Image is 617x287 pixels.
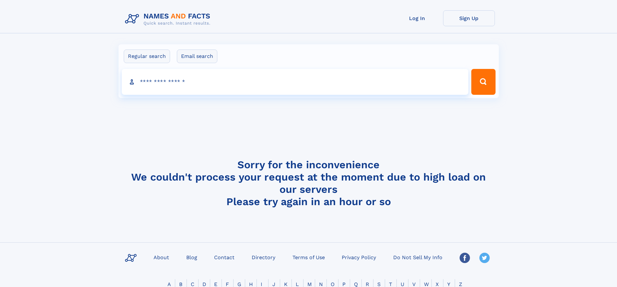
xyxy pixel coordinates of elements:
img: Logo Names and Facts [122,10,216,28]
a: Privacy Policy [339,252,379,262]
a: Sign Up [443,10,495,26]
button: Search Button [471,69,495,95]
a: Terms of Use [290,252,327,262]
a: About [151,252,172,262]
a: Log In [391,10,443,26]
img: Twitter [479,253,490,263]
label: Regular search [124,50,170,63]
h4: Sorry for the inconvenience We couldn't process your request at the moment due to high load on ou... [122,159,495,208]
a: Contact [211,252,237,262]
a: Directory [249,252,278,262]
label: Email search [177,50,217,63]
img: Facebook [460,253,470,263]
a: Do Not Sell My Info [391,252,445,262]
input: search input [122,69,469,95]
a: Blog [184,252,200,262]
